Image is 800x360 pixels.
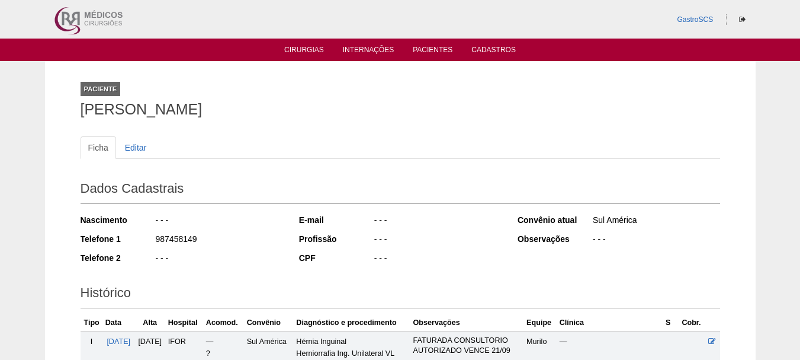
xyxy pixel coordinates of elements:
[677,15,713,24] a: GastroSCS
[155,252,283,267] div: - - -
[524,314,557,332] th: Equipe
[138,337,162,346] span: [DATE]
[81,136,116,159] a: Ficha
[166,314,204,332] th: Hospital
[155,214,283,229] div: - - -
[155,233,283,248] div: 987458149
[81,233,155,245] div: Telefone 1
[518,233,592,245] div: Observações
[373,233,502,248] div: - - -
[81,102,720,117] h1: [PERSON_NAME]
[663,314,679,332] th: S
[592,233,720,248] div: - - -
[134,314,166,332] th: Alta
[107,337,130,346] a: [DATE]
[739,16,746,23] i: Sair
[81,177,720,204] h2: Dados Cadastrais
[373,214,502,229] div: - - -
[294,314,410,332] th: Diagnóstico e procedimento
[413,336,522,356] p: FATURADA CONSULTORIO AUTORIZADO VENCE 21/09
[81,82,121,96] div: Paciente
[471,46,516,58] a: Cadastros
[81,252,155,264] div: Telefone 2
[81,314,103,332] th: Tipo
[103,314,134,332] th: Data
[373,252,502,267] div: - - -
[245,314,294,332] th: Convênio
[557,314,663,332] th: Clínica
[83,336,101,348] div: I
[679,314,706,332] th: Cobr.
[117,136,155,159] a: Editar
[81,214,155,226] div: Nascimento
[411,314,525,332] th: Observações
[518,214,592,226] div: Convênio atual
[343,46,394,58] a: Internações
[413,46,452,58] a: Pacientes
[81,281,720,308] h2: Histórico
[592,214,720,229] div: Sul América
[299,214,373,226] div: E-mail
[204,314,245,332] th: Acomod.
[299,252,373,264] div: CPF
[299,233,373,245] div: Profissão
[284,46,324,58] a: Cirurgias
